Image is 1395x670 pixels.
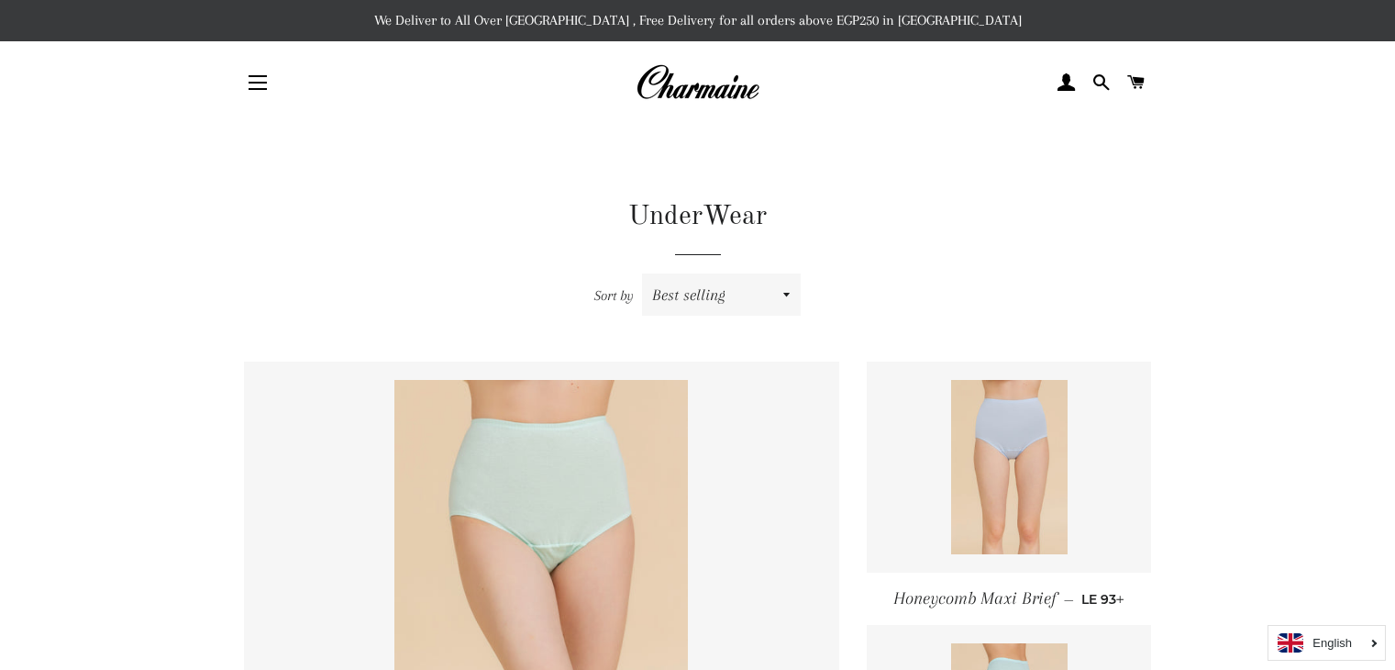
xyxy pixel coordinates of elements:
[636,62,759,103] img: Charmaine Egypt
[1278,633,1376,653] a: English
[244,197,1152,236] h1: UnderWear
[1312,637,1352,649] i: English
[1064,591,1074,608] span: —
[867,573,1151,625] a: Honeycomb Maxi Brief — LE 93
[594,287,634,304] span: Sort by
[1081,591,1124,608] span: LE 93
[893,588,1057,609] span: Honeycomb Maxi Brief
